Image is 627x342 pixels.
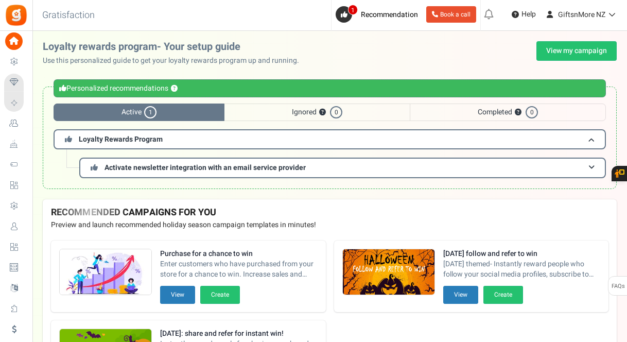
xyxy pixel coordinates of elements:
[60,249,151,296] img: Recommended Campaigns
[336,6,422,23] a: 1 Recommendation
[536,41,617,61] a: View my campaign
[361,9,418,20] span: Recommendation
[319,109,326,116] button: ?
[171,85,178,92] button: ?
[5,4,28,27] img: Gratisfaction
[611,277,625,296] span: FAQs
[410,104,606,121] span: Completed
[224,104,410,121] span: Ignored
[519,9,536,20] span: Help
[54,79,606,97] div: Personalized recommendations
[515,109,521,116] button: ?
[51,208,608,218] h4: RECOMMENDED CAMPAIGNS FOR YOU
[160,259,318,280] span: Enter customers who have purchased from your store for a chance to win. Increase sales and AOV.
[343,249,434,296] img: Recommended Campaigns
[54,104,224,121] span: Active
[79,134,163,145] span: Loyalty Rewards Program
[526,106,538,118] span: 0
[51,220,608,230] p: Preview and launch recommended holiday season campaign templates in minutes!
[43,56,307,66] p: Use this personalized guide to get your loyalty rewards program up and running.
[200,286,240,304] button: Create
[483,286,523,304] button: Create
[160,329,318,339] strong: [DATE]: share and refer for instant win!
[160,249,318,259] strong: Purchase for a chance to win
[43,41,307,53] h2: Loyalty rewards program- Your setup guide
[160,286,195,304] button: View
[443,286,478,304] button: View
[330,106,342,118] span: 0
[443,249,601,259] strong: [DATE] follow and refer to win
[31,5,106,26] h3: Gratisfaction
[104,162,306,173] span: Activate newsletter integration with an email service provider
[144,106,156,118] span: 1
[426,6,476,23] a: Book a call
[508,6,540,23] a: Help
[558,9,605,20] span: GiftsnMore NZ
[443,259,601,280] span: [DATE] themed- Instantly reward people who follow your social media profiles, subscribe to your n...
[348,5,358,15] span: 1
